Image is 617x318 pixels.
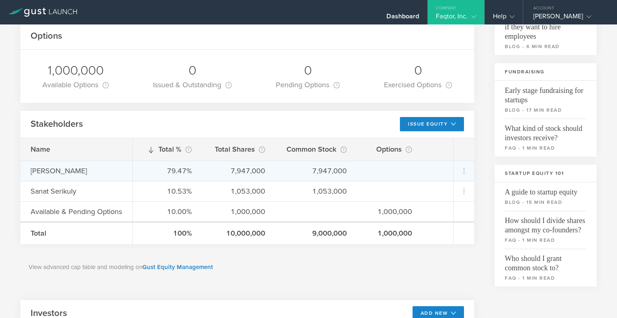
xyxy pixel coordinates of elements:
div: Faqtor, Inc. [436,12,476,24]
small: blog - 15 min read [505,199,586,206]
a: Who should I grant common stock to?faq - 1 min read [495,249,597,287]
div: 1,053,000 [212,186,265,197]
div: Exercised Options [384,79,452,91]
div: Name [31,144,142,155]
h2: Options [31,30,62,42]
div: Available & Pending Options [31,206,142,217]
div: Total Shares [212,144,265,155]
small: faq - 1 min read [505,274,586,282]
span: Early stage fundraising for startups [505,81,586,105]
div: [PERSON_NAME] [31,166,142,176]
div: 1,000,000 [212,206,265,217]
button: Issue Equity [400,117,464,131]
iframe: Chat Widget [576,279,617,318]
div: Dashboard [386,12,419,24]
div: 1,000,000 [367,228,412,238]
div: [PERSON_NAME] [533,12,603,24]
div: 100% [143,228,192,238]
div: 1,000,000 [42,62,109,79]
div: Options [367,144,412,155]
div: Issued & Outstanding [153,79,232,91]
div: 0 [276,62,340,79]
div: 0 [384,62,452,79]
div: Total % [143,144,192,155]
h3: Startup Equity 101 [495,165,597,182]
div: Common Stock [286,144,347,155]
span: Startups need option plans if they want to hire employees [505,8,586,41]
div: Pending Options [276,79,340,91]
p: View advanced cap table and modeling on [29,263,466,272]
div: Sanat Serikuly [31,186,142,197]
div: 9,000,000 [286,228,347,238]
div: Available Options [42,79,109,91]
div: 10.53% [143,186,192,197]
span: Who should I grant common stock to? [505,249,586,273]
small: blog - 6 min read [505,43,586,50]
div: 1,000,000 [367,206,412,217]
h2: Stakeholders [31,118,83,130]
h3: Fundraising [495,63,597,81]
small: faq - 1 min read [505,236,586,244]
div: 7,947,000 [286,166,347,176]
div: 7,947,000 [212,166,265,176]
small: faq - 1 min read [505,144,586,152]
span: How should I divide shares amongst my co-founders? [505,211,586,235]
a: A guide to startup equityblog - 15 min read [495,182,597,211]
a: Early stage fundraising for startupsblog - 17 min read [495,81,597,119]
small: blog - 17 min read [505,106,586,114]
div: 10.00% [143,206,192,217]
div: 0 [153,62,232,79]
div: 79.47% [143,166,192,176]
div: 10,000,000 [212,228,265,238]
span: What kind of stock should investors receive? [505,119,586,143]
a: Gust Equity Management [142,263,213,271]
div: Total [31,228,142,238]
div: Help [493,12,515,24]
a: What kind of stock should investors receive?faq - 1 min read [495,119,597,157]
a: Startups need option plans if they want to hire employeesblog - 6 min read [495,8,597,55]
div: 1,053,000 [286,186,347,197]
a: How should I divide shares amongst my co-founders?faq - 1 min read [495,211,597,249]
span: A guide to startup equity [505,182,586,197]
